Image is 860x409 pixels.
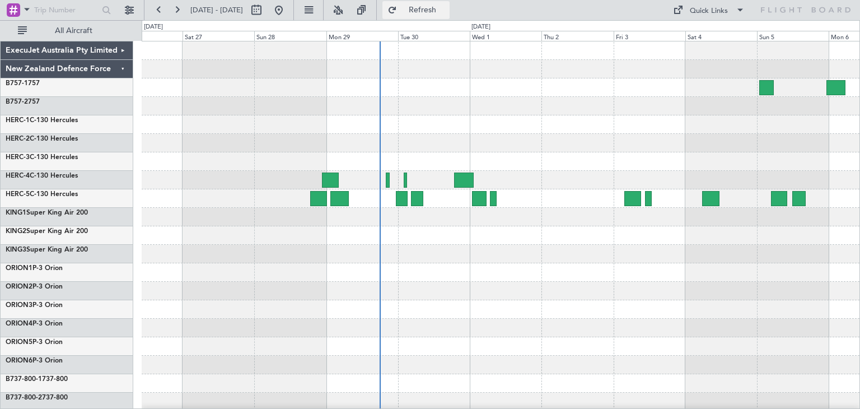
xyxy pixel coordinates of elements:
[690,6,728,17] div: Quick Links
[6,228,88,235] a: KING2Super King Air 200
[398,31,470,41] div: Tue 30
[6,173,78,179] a: HERC-4C-130 Hercules
[29,27,118,35] span: All Aircraft
[6,339,63,346] a: ORION5P-3 Orion
[6,283,63,290] a: ORION2P-3 Orion
[6,320,32,327] span: ORION4
[6,357,32,364] span: ORION6
[382,1,450,19] button: Refresh
[6,228,26,235] span: KING2
[144,22,163,32] div: [DATE]
[6,191,78,198] a: HERC-5C-130 Hercules
[6,394,42,401] span: B737-800-2
[6,320,63,327] a: ORION4P-3 Orion
[183,31,254,41] div: Sat 27
[6,394,68,401] a: B737-800-2737-800
[471,22,490,32] div: [DATE]
[6,339,32,346] span: ORION5
[685,31,757,41] div: Sat 4
[6,117,30,124] span: HERC-1
[6,265,32,272] span: ORION1
[6,154,78,161] a: HERC-3C-130 Hercules
[757,31,829,41] div: Sun 5
[6,265,63,272] a: ORION1P-3 Orion
[6,99,28,105] span: B757-2
[470,31,541,41] div: Wed 1
[6,283,32,290] span: ORION2
[190,5,243,15] span: [DATE] - [DATE]
[111,31,183,41] div: Fri 26
[6,247,26,253] span: KING3
[6,136,78,142] a: HERC-2C-130 Hercules
[6,210,88,216] a: KING1Super King Air 200
[6,154,30,161] span: HERC-3
[12,22,121,40] button: All Aircraft
[6,247,88,253] a: KING3Super King Air 200
[6,302,32,309] span: ORION3
[541,31,613,41] div: Thu 2
[6,302,63,309] a: ORION3P-3 Orion
[6,357,63,364] a: ORION6P-3 Orion
[6,376,68,383] a: B737-800-1737-800
[6,210,26,216] span: KING1
[6,80,28,87] span: B757-1
[6,191,30,198] span: HERC-5
[6,136,30,142] span: HERC-2
[34,2,99,18] input: Trip Number
[326,31,398,41] div: Mon 29
[6,173,30,179] span: HERC-4
[6,99,40,105] a: B757-2757
[6,117,78,124] a: HERC-1C-130 Hercules
[667,1,750,19] button: Quick Links
[254,31,326,41] div: Sun 28
[399,6,446,14] span: Refresh
[614,31,685,41] div: Fri 3
[6,80,40,87] a: B757-1757
[6,376,42,383] span: B737-800-1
